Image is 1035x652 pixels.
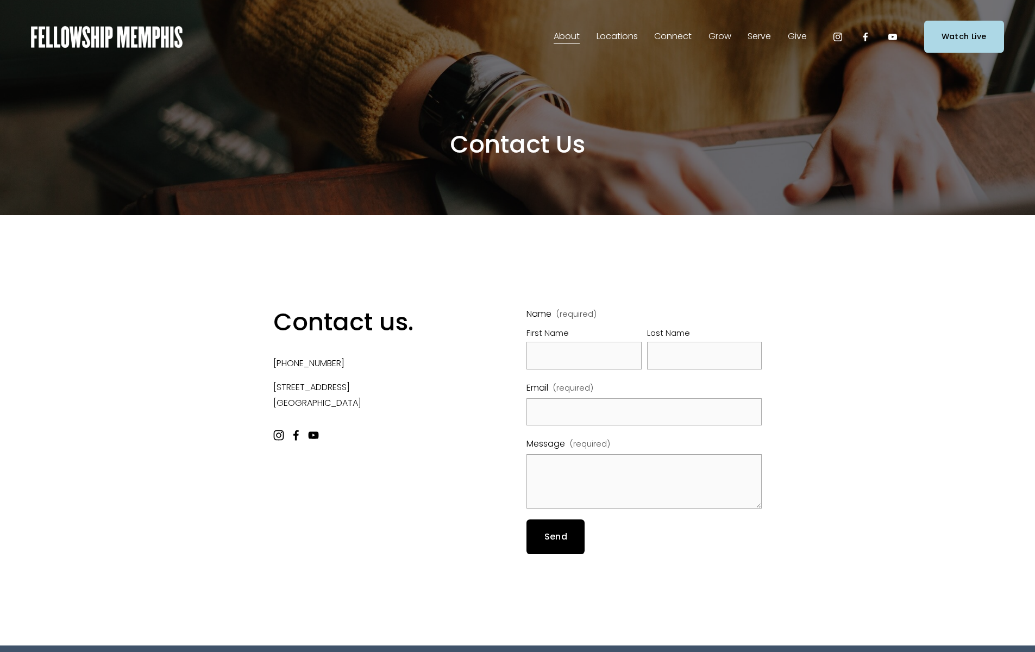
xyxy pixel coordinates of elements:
[924,21,1004,53] a: Watch Live
[748,28,771,46] a: folder dropdown
[526,380,548,396] span: Email
[554,29,580,45] span: About
[654,28,692,46] a: folder dropdown
[544,530,567,543] span: Send
[570,437,610,452] span: (required)
[647,327,762,342] div: Last Name
[708,28,731,46] a: folder dropdown
[708,29,731,45] span: Grow
[273,356,466,372] p: [PHONE_NUMBER]
[887,32,898,42] a: YouTube
[526,436,565,452] span: Message
[31,26,183,48] img: Fellowship Memphis
[291,430,302,441] a: Facebook
[860,32,871,42] a: Facebook
[654,29,692,45] span: Connect
[788,29,807,45] span: Give
[273,306,466,338] h2: Contact us.
[308,430,319,441] a: YouTube
[273,129,762,160] h2: Contact Us
[526,519,584,554] button: SendSend
[748,29,771,45] span: Serve
[554,28,580,46] a: folder dropdown
[273,380,466,411] p: [STREET_ADDRESS] [GEOGRAPHIC_DATA]
[273,430,284,441] a: Instagram
[597,29,638,45] span: Locations
[556,310,597,318] span: (required)
[597,28,638,46] a: folder dropdown
[526,306,551,322] span: Name
[526,327,642,342] div: First Name
[788,28,807,46] a: folder dropdown
[553,381,593,396] span: (required)
[832,32,843,42] a: Instagram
